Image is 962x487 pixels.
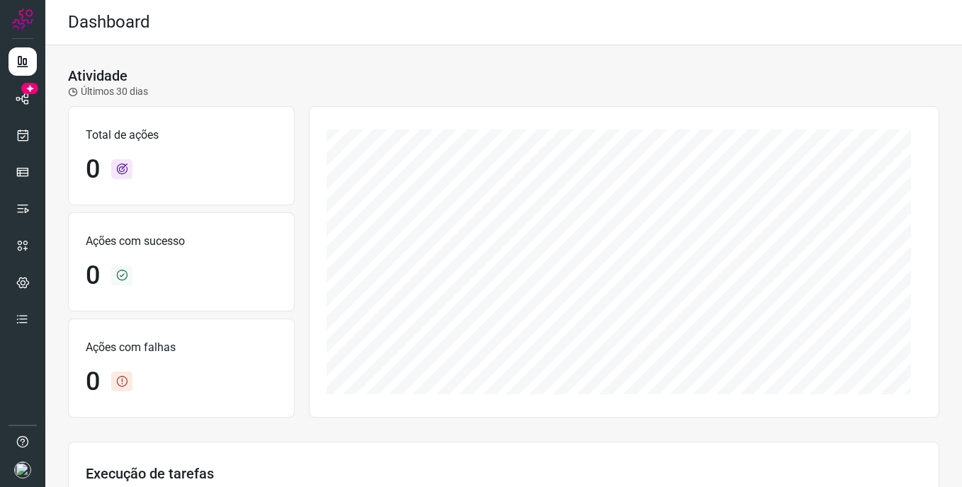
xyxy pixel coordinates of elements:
[86,127,277,144] p: Total de ações
[86,260,100,291] h1: 0
[86,233,277,250] p: Ações com sucesso
[68,84,148,99] p: Últimos 30 dias
[86,339,277,356] p: Ações com falhas
[68,67,128,84] h3: Atividade
[12,8,33,30] img: Logo
[86,367,100,397] h1: 0
[86,154,100,185] h1: 0
[86,465,922,482] h3: Execução de tarefas
[68,12,150,33] h2: Dashboard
